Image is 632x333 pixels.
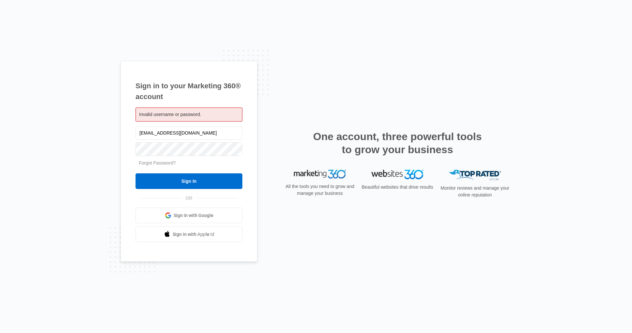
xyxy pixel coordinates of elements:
a: Sign in with Apple Id [136,226,242,242]
a: Sign in with Google [136,208,242,223]
img: Marketing 360 [294,170,346,179]
h2: One account, three powerful tools to grow your business [311,130,484,156]
input: Email [136,126,242,140]
p: Beautiful websites that drive results [361,184,434,191]
span: Sign in with Apple Id [173,231,214,238]
input: Sign In [136,173,242,189]
img: Top Rated Local [449,170,501,181]
span: OR [181,195,197,202]
a: Forgot Password? [139,160,176,166]
span: Sign in with Google [174,212,213,219]
span: Invalid username or password. [139,112,201,117]
p: All the tools you need to grow and manage your business [283,183,356,197]
p: Monitor reviews and manage your online reputation [438,185,511,198]
h1: Sign in to your Marketing 360® account [136,80,242,102]
img: Websites 360 [371,170,424,179]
